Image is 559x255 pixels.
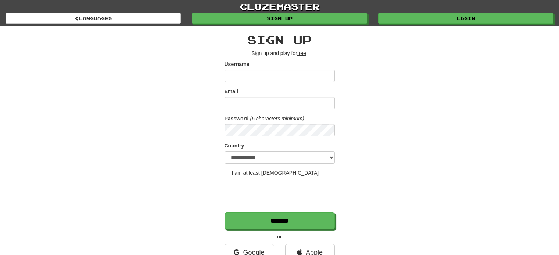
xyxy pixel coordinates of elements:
[225,171,229,175] input: I am at least [DEMOGRAPHIC_DATA]
[225,50,335,57] p: Sign up and play for !
[225,142,244,149] label: Country
[192,13,367,24] a: Sign up
[225,34,335,46] h2: Sign up
[378,13,553,24] a: Login
[225,180,336,209] iframe: reCAPTCHA
[225,169,319,176] label: I am at least [DEMOGRAPHIC_DATA]
[225,233,335,240] p: or
[297,50,306,56] u: free
[225,61,250,68] label: Username
[250,116,304,121] em: (6 characters minimum)
[6,13,181,24] a: Languages
[225,115,249,122] label: Password
[225,88,238,95] label: Email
